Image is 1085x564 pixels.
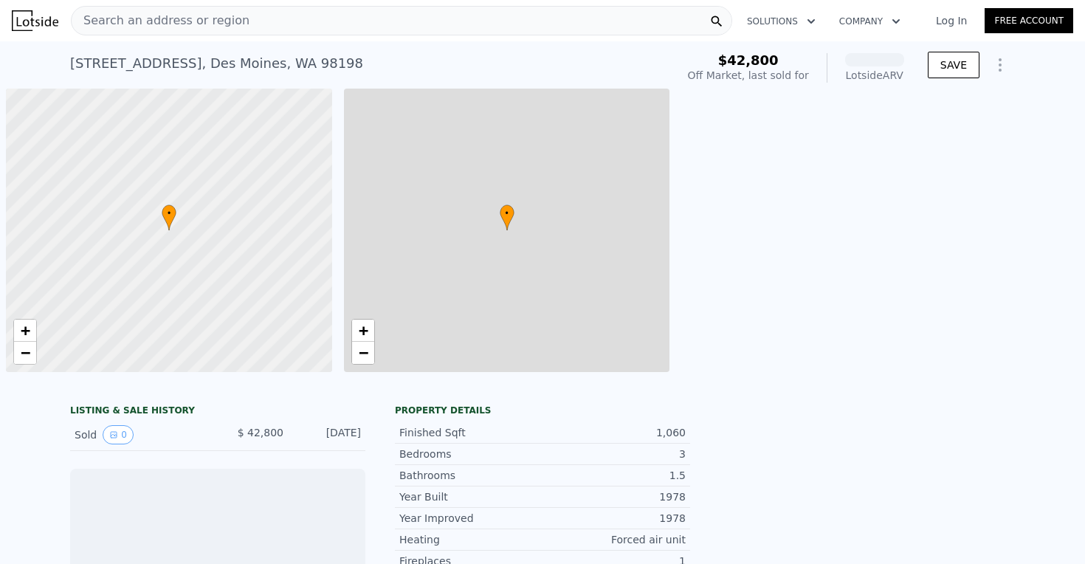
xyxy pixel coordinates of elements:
[14,320,36,342] a: Zoom in
[735,8,827,35] button: Solutions
[399,425,542,440] div: Finished Sqft
[542,447,686,461] div: 3
[985,8,1073,33] a: Free Account
[103,425,134,444] button: View historical data
[399,532,542,547] div: Heating
[827,8,912,35] button: Company
[985,50,1015,80] button: Show Options
[542,425,686,440] div: 1,060
[688,68,809,83] div: Off Market, last sold for
[500,204,514,230] div: •
[918,13,985,28] a: Log In
[399,468,542,483] div: Bathrooms
[399,447,542,461] div: Bedrooms
[162,204,176,230] div: •
[718,52,779,68] span: $42,800
[14,342,36,364] a: Zoom out
[399,511,542,526] div: Year Improved
[395,405,690,416] div: Property details
[21,343,30,362] span: −
[928,52,979,78] button: SAVE
[542,532,686,547] div: Forced air unit
[12,10,58,31] img: Lotside
[162,207,176,220] span: •
[845,68,904,83] div: Lotside ARV
[542,468,686,483] div: 1.5
[75,425,206,444] div: Sold
[70,405,365,419] div: LISTING & SALE HISTORY
[21,321,30,340] span: +
[358,343,368,362] span: −
[72,12,249,30] span: Search an address or region
[295,425,361,444] div: [DATE]
[500,207,514,220] span: •
[238,427,283,439] span: $ 42,800
[542,489,686,504] div: 1978
[352,342,374,364] a: Zoom out
[399,489,542,504] div: Year Built
[358,321,368,340] span: +
[352,320,374,342] a: Zoom in
[70,53,363,74] div: [STREET_ADDRESS] , Des Moines , WA 98198
[542,511,686,526] div: 1978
